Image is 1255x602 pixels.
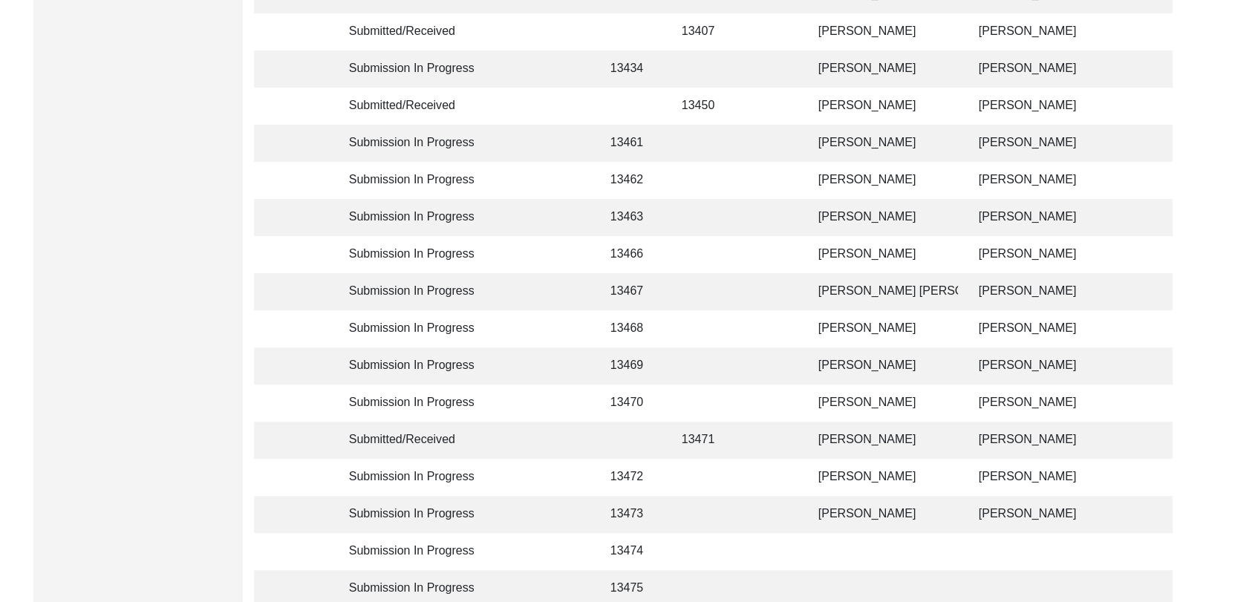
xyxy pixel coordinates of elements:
[809,459,958,496] td: [PERSON_NAME]
[340,533,474,570] td: Submission In Progress
[970,13,1230,50] td: [PERSON_NAME]
[809,273,958,310] td: [PERSON_NAME] [PERSON_NAME]
[809,50,958,88] td: [PERSON_NAME]
[602,459,661,496] td: 13472
[809,125,958,162] td: [PERSON_NAME]
[602,533,661,570] td: 13474
[673,422,740,459] td: 13471
[602,236,661,273] td: 13466
[673,13,740,50] td: 13407
[340,13,474,50] td: Submitted/Received
[970,310,1230,347] td: [PERSON_NAME]
[809,199,958,236] td: [PERSON_NAME]
[340,162,474,199] td: Submission In Progress
[809,422,958,459] td: [PERSON_NAME]
[970,162,1230,199] td: [PERSON_NAME]
[340,50,474,88] td: Submission In Progress
[602,125,661,162] td: 13461
[809,385,958,422] td: [PERSON_NAME]
[340,125,474,162] td: Submission In Progress
[340,496,474,533] td: Submission In Progress
[970,88,1230,125] td: [PERSON_NAME]
[340,347,474,385] td: Submission In Progress
[809,236,958,273] td: [PERSON_NAME]
[809,13,958,50] td: [PERSON_NAME]
[602,310,661,347] td: 13468
[602,347,661,385] td: 13469
[340,273,474,310] td: Submission In Progress
[970,385,1230,422] td: [PERSON_NAME]
[602,496,661,533] td: 13473
[340,459,474,496] td: Submission In Progress
[970,236,1230,273] td: [PERSON_NAME]
[970,496,1230,533] td: [PERSON_NAME]
[340,236,474,273] td: Submission In Progress
[970,199,1230,236] td: [PERSON_NAME]
[809,347,958,385] td: [PERSON_NAME]
[970,125,1230,162] td: [PERSON_NAME]
[970,50,1230,88] td: [PERSON_NAME]
[602,162,661,199] td: 13462
[340,385,474,422] td: Submission In Progress
[340,310,474,347] td: Submission In Progress
[809,88,958,125] td: [PERSON_NAME]
[602,273,661,310] td: 13467
[809,310,958,347] td: [PERSON_NAME]
[970,459,1230,496] td: [PERSON_NAME]
[340,422,474,459] td: Submitted/Received
[673,88,740,125] td: 13450
[602,199,661,236] td: 13463
[809,162,958,199] td: [PERSON_NAME]
[340,88,474,125] td: Submitted/Received
[970,422,1230,459] td: [PERSON_NAME]
[602,385,661,422] td: 13470
[970,273,1230,310] td: [PERSON_NAME]
[340,199,474,236] td: Submission In Progress
[809,496,958,533] td: [PERSON_NAME]
[970,347,1230,385] td: [PERSON_NAME]
[602,50,661,88] td: 13434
